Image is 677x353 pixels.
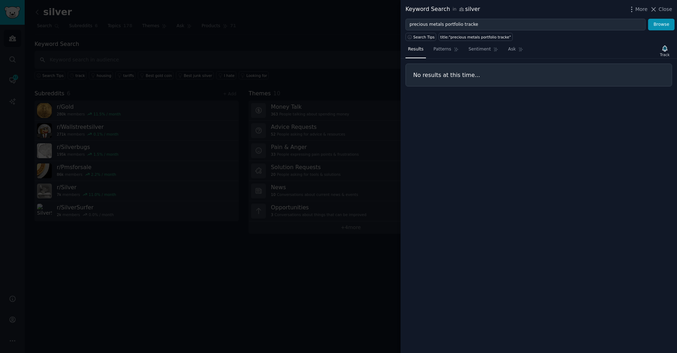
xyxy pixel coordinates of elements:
[405,44,426,58] a: Results
[405,33,436,41] button: Search Tips
[413,35,435,40] span: Search Tips
[650,6,672,13] button: Close
[469,46,491,53] span: Sentiment
[658,43,672,58] button: Track
[660,52,670,57] div: Track
[408,46,423,53] span: Results
[466,44,501,58] a: Sentiment
[648,19,675,31] button: Browse
[508,46,516,53] span: Ask
[635,6,648,13] span: More
[659,6,672,13] span: Close
[405,19,646,31] input: Try a keyword related to your business
[431,44,461,58] a: Patterns
[439,33,513,41] a: title:"precious metals portfolio tracke"
[405,5,480,14] div: Keyword Search silver
[452,6,456,13] span: in
[413,71,664,79] h3: No results at this time...
[628,6,648,13] button: More
[433,46,451,53] span: Patterns
[506,44,526,58] a: Ask
[440,35,511,40] div: title:"precious metals portfolio tracke"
